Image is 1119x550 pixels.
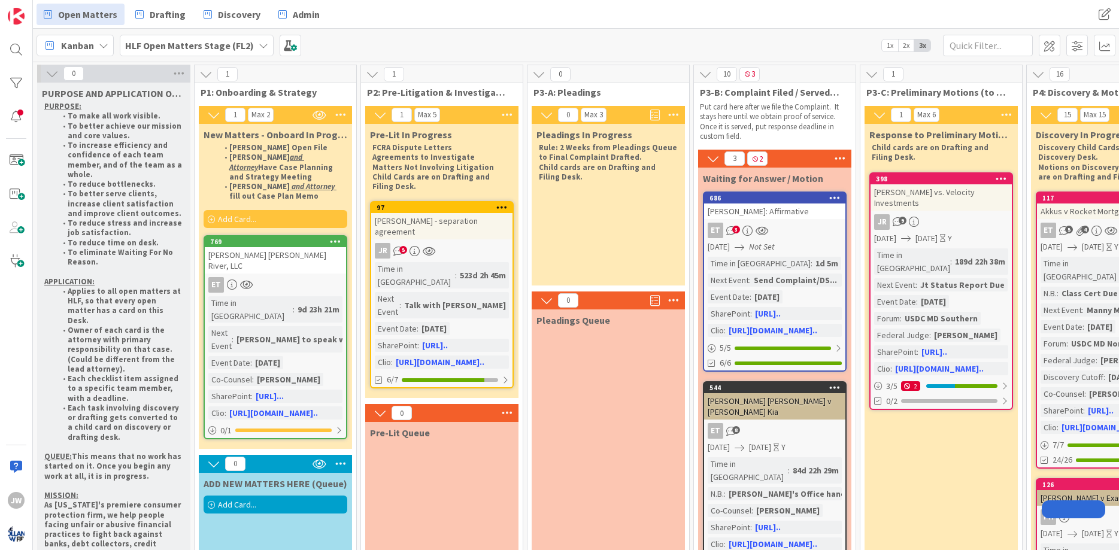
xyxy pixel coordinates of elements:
span: Discovery [218,7,260,22]
span: Pleadings Queue [536,314,610,326]
div: [DATE] [252,356,283,369]
div: 3/52 [871,379,1012,394]
strong: To make all work visible. [68,111,160,121]
div: ET [704,423,845,439]
a: [URL].. [1088,405,1114,416]
u: and Attorney [229,152,304,172]
div: 544 [704,382,845,393]
span: : [1084,387,1086,400]
div: 544[PERSON_NAME] [PERSON_NAME] v [PERSON_NAME] Kia [704,382,845,420]
span: 2x [898,39,914,51]
div: [PERSON_NAME] [931,329,1000,342]
div: Federal Judge [874,329,929,342]
span: : [250,356,252,369]
div: [PERSON_NAME] to speak with... [233,333,367,346]
span: : [724,487,726,500]
div: [PERSON_NAME] [PERSON_NAME] v [PERSON_NAME] Kia [704,393,845,420]
span: 9 [899,217,906,224]
div: JR [874,214,890,230]
div: Next Event [1041,303,1082,317]
div: 769 [205,236,346,247]
span: : [929,329,931,342]
strong: FCRA Dispute Letters [372,142,452,153]
div: [DATE] [751,290,783,303]
span: 5 [399,246,407,254]
strong: Applies to all open matters at HLF, so that every open matter has a card on this Desk. [68,286,183,326]
div: [PERSON_NAME]: Affirmative [704,203,845,219]
span: : [750,307,752,320]
span: 1x [882,39,898,51]
div: JR [371,243,513,259]
span: : [251,390,253,403]
span: Response to Preliminary Motions [869,129,1013,141]
span: Admin [293,7,320,22]
span: Drafting [150,7,186,22]
div: [PERSON_NAME] [PERSON_NAME] River, LLC [205,247,346,274]
strong: To eliminate Waiting For No Reason. [68,247,175,267]
a: [URL][DOMAIN_NAME].. [396,357,484,367]
div: SharePoint [375,339,417,352]
strong: Each task involving discovery or drafting gets converted to a child card on discovery or drafting... [68,403,181,442]
div: JR [871,214,1012,230]
div: 544 [709,384,845,392]
div: 523d 2h 45m [457,269,509,282]
span: ADD NEW MATTERS HERE (Queue) [204,478,347,490]
img: Visit kanbanzone.com [8,8,25,25]
a: [URL].. [921,347,947,357]
div: Clio [1041,421,1057,434]
span: 8 [732,426,740,434]
div: 9d 23h 21m [295,303,342,316]
strong: Each checklist item assigned to a specific team member, with a deadline. [68,373,180,403]
span: : [1096,354,1097,367]
strong: Child cards are on Drafting and Filing Desk. [872,142,990,162]
div: Max 6 [917,112,936,118]
span: 1 [883,67,903,81]
span: Pleadings In Progress [536,129,632,141]
span: 0 [558,293,578,308]
span: : [950,255,952,268]
span: New Matters - Onboard In Progress [204,129,347,141]
div: Y [1114,241,1118,253]
span: : [252,373,254,386]
div: Event Date [708,290,750,303]
span: P3-C: Preliminary Motions (to Dismiss, etc.) [866,86,1007,98]
a: 686[PERSON_NAME]: AffirmativeET[DATE]Not SetTime in [GEOGRAPHIC_DATA]:1d 5mNext Event:Send Compla... [703,192,847,372]
strong: To better achieve our mission and core values. [68,121,183,141]
span: : [917,345,918,358]
u: MISSION: [44,490,78,500]
div: Time in [GEOGRAPHIC_DATA] [708,257,811,270]
span: 3x [914,39,930,51]
div: Time in [GEOGRAPHIC_DATA] [375,262,455,288]
span: Open Matters [58,7,117,22]
div: ET [205,277,346,293]
span: 10 [717,67,737,81]
div: [PERSON_NAME] [753,504,823,517]
div: 686 [709,194,845,202]
div: Clio [375,355,391,369]
strong: [PERSON_NAME] Open File [229,142,327,153]
span: : [750,290,751,303]
span: Pre-Lit Queue [370,427,430,439]
div: Max 3 [584,112,603,118]
span: [DATE] [1041,527,1063,540]
div: Next Event [708,274,749,287]
span: 0 [558,108,578,122]
img: avatar [8,525,25,542]
p: Put card here after we file the Complaint. It stays here until we obtain proof of service. Once i... [700,102,841,141]
span: : [417,339,419,352]
div: Time in [GEOGRAPHIC_DATA] [708,457,788,484]
span: : [916,295,918,308]
span: : [455,269,457,282]
span: : [399,299,401,312]
a: [URL][DOMAIN_NAME].. [729,539,817,549]
div: 398 [876,175,1012,183]
div: Discovery Cutoff [1041,370,1103,384]
span: [DATE] [749,441,771,454]
div: Next Event [208,326,232,353]
span: [DATE] [874,232,896,245]
u: and Attorney [292,181,335,192]
span: P2: Pre-Litigation & Investigation [367,86,508,98]
strong: [PERSON_NAME] fill out Case Plan Memo [229,181,336,201]
div: Clio [708,324,724,337]
a: [URL].. [755,308,781,319]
